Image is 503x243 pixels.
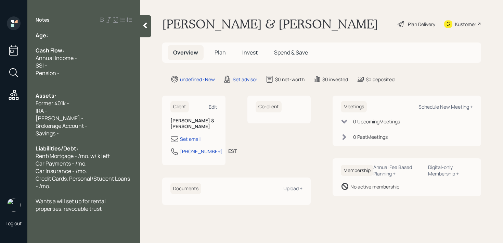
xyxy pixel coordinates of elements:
div: 0 Past Meeting s [353,133,388,141]
div: undefined · New [180,76,215,83]
span: Pension - [36,69,60,77]
span: Wants a will set up for rental properties. revocable trust [36,197,107,212]
span: Plan [215,49,226,56]
span: [PERSON_NAME] - [36,114,83,122]
div: Kustomer [455,21,476,28]
span: Overview [173,49,198,56]
span: Annual Income - [36,54,77,62]
h6: Documents [170,183,201,194]
div: Edit [209,104,217,110]
div: Plan Delivery [408,21,435,28]
div: $0 invested [322,76,348,83]
div: Digital-only Membership + [428,164,473,177]
span: Car Insurance - /mo. [36,167,87,175]
h6: Co-client [256,101,282,112]
div: EST [228,147,237,155]
span: IRA - [36,107,47,114]
div: Set email [180,135,201,143]
span: Cash Flow: [36,47,64,54]
div: Upload + [283,185,302,192]
h6: [PERSON_NAME] & [PERSON_NAME] [170,118,217,130]
div: Log out [5,220,22,227]
div: [PHONE_NUMBER] [180,148,223,155]
span: Assets: [36,92,56,99]
label: Notes [36,16,50,23]
span: Credit Cards, Personal/Student Loans - /mo. [36,175,131,190]
h6: Membership [341,165,373,176]
div: Annual Fee Based Planning + [373,164,423,177]
span: Savings - [36,130,59,137]
span: Car Payments - /mo. [36,160,87,167]
span: Spend & Save [274,49,308,56]
h6: Client [170,101,189,112]
span: Former 401k - [36,99,69,107]
div: $0 net-worth [275,76,305,83]
img: retirable_logo.png [7,198,21,212]
div: $0 deposited [366,76,395,83]
div: Set advisor [233,76,257,83]
span: Invest [242,49,258,56]
span: Brokerage Account - [36,122,87,130]
h1: [PERSON_NAME] & [PERSON_NAME] [162,16,378,32]
h6: Meetings [341,101,367,112]
span: SSI - [36,62,47,69]
div: Schedule New Meeting + [418,104,473,110]
div: 0 Upcoming Meeting s [353,118,400,125]
div: No active membership [350,183,399,190]
span: Age: [36,32,48,39]
span: Rent/Mortgage - /mo. w/ k left [36,152,110,160]
span: Liabilities/Debt: [36,145,78,152]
